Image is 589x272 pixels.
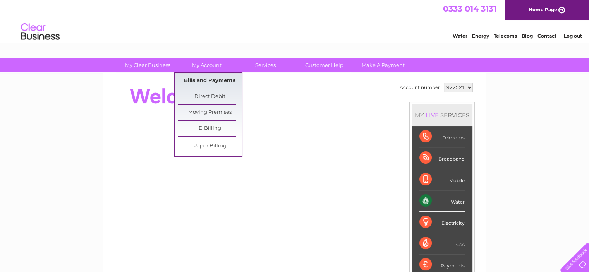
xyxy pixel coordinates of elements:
div: Gas [419,233,465,254]
div: Broadband [419,147,465,169]
a: Log out [563,33,582,39]
a: Direct Debit [178,89,242,104]
a: 0333 014 3131 [443,4,496,14]
a: My Clear Business [116,58,180,72]
div: Mobile [419,169,465,190]
td: Account number [398,81,442,94]
a: Contact [537,33,556,39]
a: Moving Premises [178,105,242,120]
a: Services [234,58,297,72]
a: Customer Help [292,58,356,72]
div: Electricity [419,212,465,233]
img: logo.png [21,20,60,44]
a: Paper Billing [178,139,242,154]
div: MY SERVICES [412,104,472,126]
div: LIVE [424,111,440,119]
a: Bills and Payments [178,73,242,89]
div: Telecoms [419,126,465,147]
div: Clear Business is a trading name of Verastar Limited (registered in [GEOGRAPHIC_DATA] No. 3667643... [112,4,478,38]
a: Blog [522,33,533,39]
a: Make A Payment [351,58,415,72]
a: Water [453,33,467,39]
div: Water [419,190,465,212]
a: E-Billing [178,121,242,136]
a: Energy [472,33,489,39]
a: Telecoms [494,33,517,39]
a: My Account [175,58,239,72]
